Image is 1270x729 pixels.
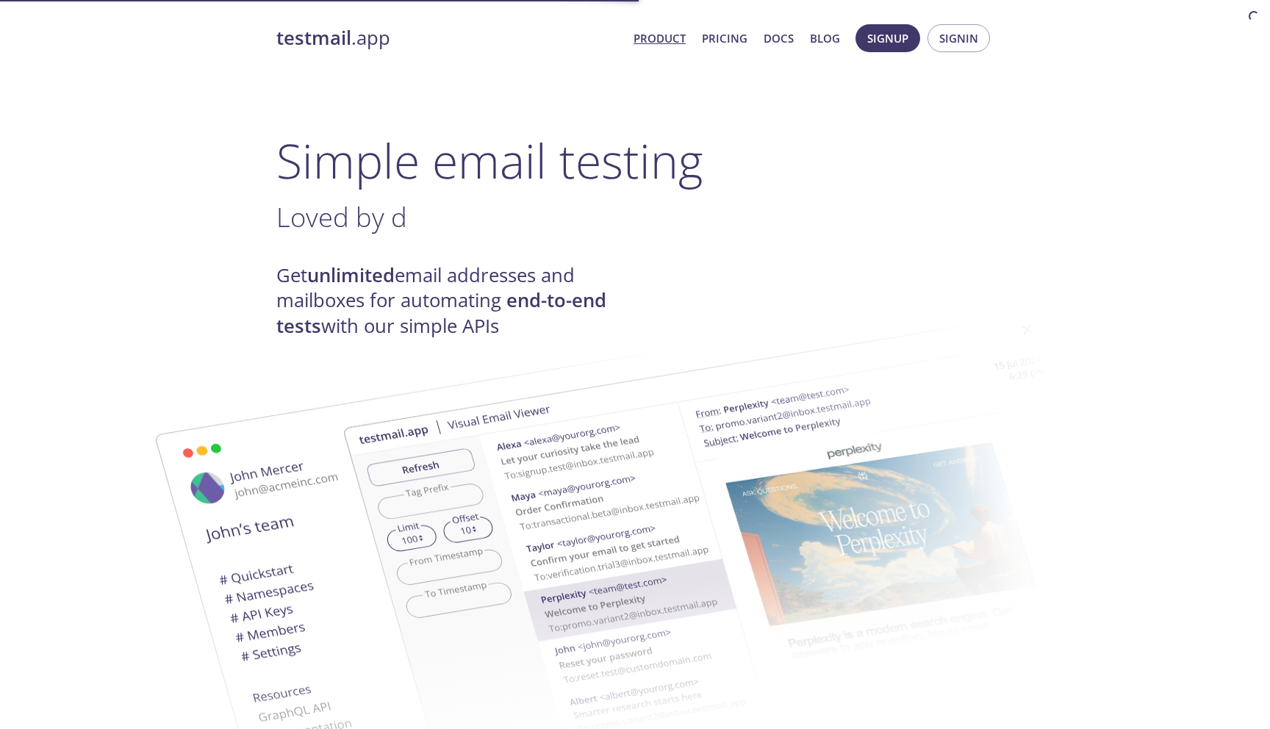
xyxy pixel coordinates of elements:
a: testmail.app [276,26,622,51]
strong: end-to-end tests [276,287,606,338]
a: Docs [764,29,794,48]
a: Product [634,29,686,48]
h1: Simple email testing [276,132,994,189]
a: Pricing [702,29,747,48]
button: Signup [855,24,920,52]
span: Signin [939,29,978,48]
a: Blog [810,29,840,48]
strong: unlimited [307,262,395,288]
button: Signin [928,24,990,52]
strong: testmail [276,25,351,51]
h4: Get email addresses and mailboxes for automating with our simple APIs [276,263,635,339]
span: Signup [867,29,908,48]
span: Loved by d [276,198,407,235]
